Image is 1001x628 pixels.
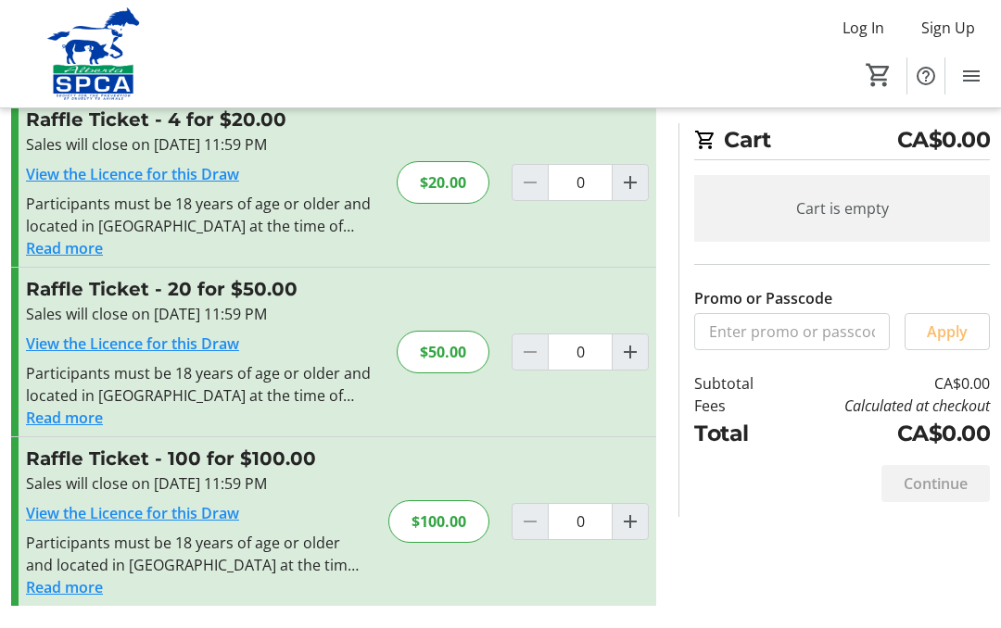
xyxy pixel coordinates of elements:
input: Enter promo or passcode [694,313,890,350]
label: Promo or Passcode [694,287,832,309]
td: Fees [694,395,779,417]
td: Total [694,417,779,449]
div: $20.00 [397,161,489,204]
td: CA$0.00 [779,417,990,449]
button: Increment by one [613,504,648,539]
div: Sales will close on [DATE] 11:59 PM [26,133,374,156]
a: View the Licence for this Draw [26,164,239,184]
td: Calculated at checkout [779,395,990,417]
button: Cart [862,58,895,92]
div: Sales will close on [DATE] 11:59 PM [26,303,374,325]
button: Log In [828,13,899,43]
a: View the Licence for this Draw [26,503,239,523]
span: Sign Up [921,17,975,39]
button: Read more [26,576,103,598]
img: Alberta SPCA's Logo [11,7,176,100]
button: Increment by one [613,334,648,370]
h2: Cart [694,123,990,160]
button: Read more [26,407,103,429]
td: Subtotal [694,372,779,395]
h3: Raffle Ticket - 100 for $100.00 [26,445,366,472]
button: Menu [953,57,990,94]
input: Raffle Ticket Quantity [548,503,613,540]
h3: Raffle Ticket - 20 for $50.00 [26,275,374,303]
div: $50.00 [397,331,489,373]
button: Increment by one [613,165,648,200]
div: Cart is empty [694,175,990,242]
div: $100.00 [388,500,489,543]
button: Read more [26,237,103,259]
input: Raffle Ticket Quantity [548,333,613,371]
div: Participants must be 18 years of age or older and located in [GEOGRAPHIC_DATA] at the time of pur... [26,532,366,576]
h3: Raffle Ticket - 4 for $20.00 [26,106,374,133]
span: Apply [927,320,968,343]
input: Raffle Ticket Quantity [548,164,613,201]
a: View the Licence for this Draw [26,333,239,354]
button: Help [907,57,944,94]
div: Sales will close on [DATE] 11:59 PM [26,472,366,495]
span: CA$0.00 [897,123,991,156]
span: Log In [843,17,884,39]
div: Participants must be 18 years of age or older and located in [GEOGRAPHIC_DATA] at the time of pur... [26,193,374,237]
button: Sign Up [906,13,990,43]
div: Participants must be 18 years of age or older and located in [GEOGRAPHIC_DATA] at the time of pur... [26,362,374,407]
td: CA$0.00 [779,372,990,395]
button: Apply [905,313,990,350]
